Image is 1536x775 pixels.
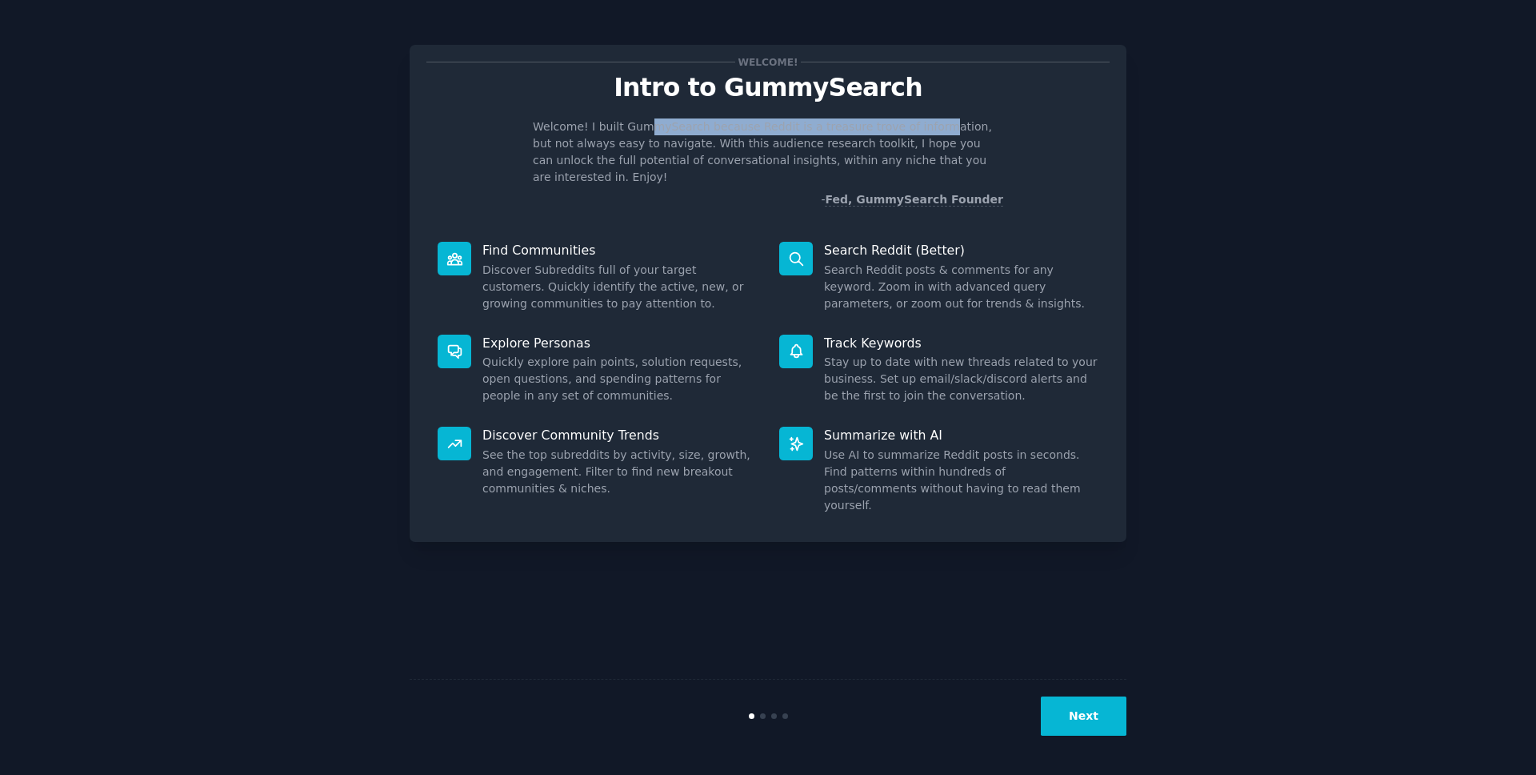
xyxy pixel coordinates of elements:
[824,427,1098,444] p: Summarize with AI
[821,191,1003,208] div: -
[426,74,1110,102] p: Intro to GummySearch
[735,54,801,70] span: Welcome!
[824,447,1098,514] dd: Use AI to summarize Reddit posts in seconds. Find patterns within hundreds of posts/comments with...
[482,447,757,497] dd: See the top subreddits by activity, size, growth, and engagement. Filter to find new breakout com...
[824,354,1098,404] dd: Stay up to date with new threads related to your business. Set up email/slack/discord alerts and ...
[824,335,1098,351] p: Track Keywords
[482,354,757,404] dd: Quickly explore pain points, solution requests, open questions, and spending patterns for people ...
[533,118,1003,186] p: Welcome! I built GummySearch because Reddit is a treasure trove of information, but not always ea...
[482,242,757,259] p: Find Communities
[824,262,1098,312] dd: Search Reddit posts & comments for any keyword. Zoom in with advanced query parameters, or zoom o...
[824,242,1098,259] p: Search Reddit (Better)
[482,427,757,444] p: Discover Community Trends
[1041,697,1126,736] button: Next
[482,335,757,351] p: Explore Personas
[482,262,757,312] dd: Discover Subreddits full of your target customers. Quickly identify the active, new, or growing c...
[825,193,1003,207] a: Fed, GummySearch Founder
